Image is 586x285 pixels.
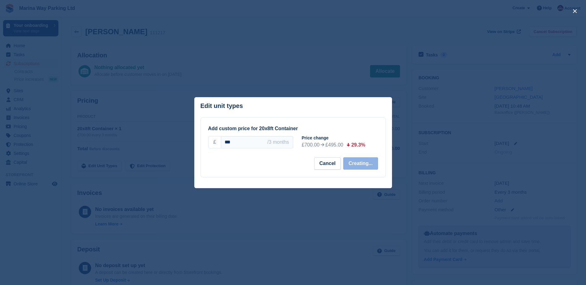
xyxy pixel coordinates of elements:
[208,125,378,132] div: Add custom price for 20x8ft Container
[351,141,365,149] div: 29.3%
[570,6,580,16] button: close
[325,141,343,149] div: £495.00
[302,141,320,149] div: £700.00
[302,135,383,141] div: Price change
[343,157,378,170] button: Creating...
[314,157,341,170] button: Cancel
[200,102,243,109] p: Edit unit types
